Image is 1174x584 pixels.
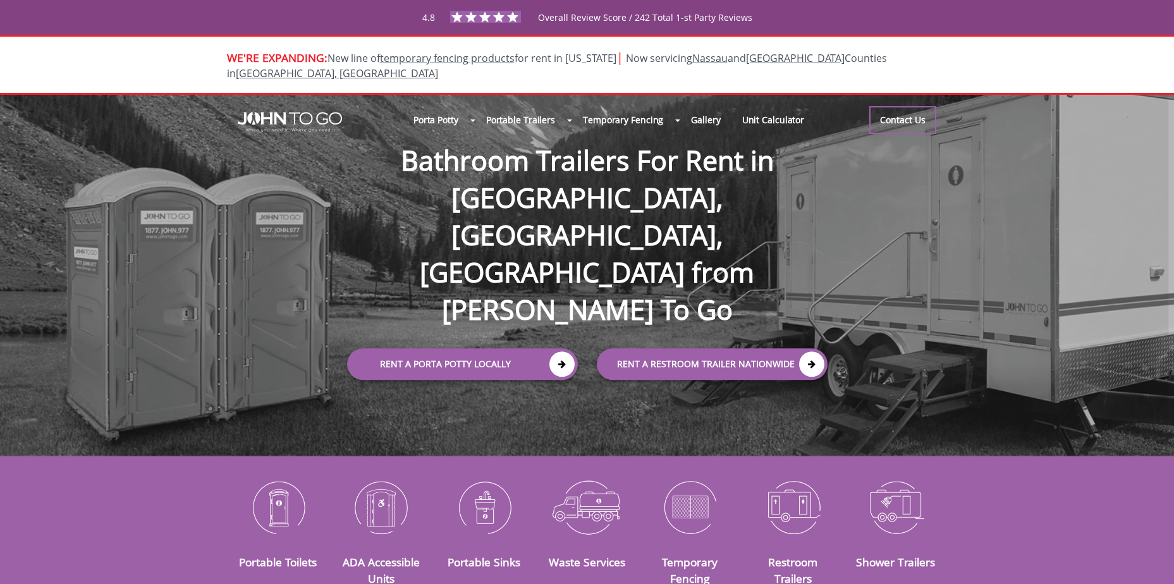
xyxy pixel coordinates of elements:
[339,474,423,540] img: ADA-Accessible-Units-icon_N.png
[236,66,438,80] a: [GEOGRAPHIC_DATA], [GEOGRAPHIC_DATA]
[475,106,566,133] a: Portable Trailers
[869,106,936,134] a: Contact Us
[347,348,578,380] a: Rent a Porta Potty Locally
[648,474,732,540] img: Temporary-Fencing-cion_N.png
[380,51,515,65] a: temporary fencing products
[227,50,327,65] span: WE'RE EXPANDING:
[572,106,674,133] a: Temporary Fencing
[731,106,816,133] a: Unit Calculator
[597,348,828,380] a: rent a RESTROOM TRAILER Nationwide
[854,474,938,540] img: Shower-Trailers-icon_N.png
[334,101,840,329] h1: Bathroom Trailers For Rent in [GEOGRAPHIC_DATA], [GEOGRAPHIC_DATA], [GEOGRAPHIC_DATA] from [PERSO...
[422,11,435,23] span: 4.8
[545,474,629,540] img: Waste-Services-icon_N.png
[616,49,623,66] span: |
[549,554,625,569] a: Waste Services
[680,106,731,133] a: Gallery
[448,554,520,569] a: Portable Sinks
[403,106,469,133] a: Porta Potty
[751,474,835,540] img: Restroom-Trailers-icon_N.png
[227,51,887,81] span: New line of for rent in [US_STATE]
[236,474,321,540] img: Portable-Toilets-icon_N.png
[442,474,526,540] img: Portable-Sinks-icon_N.png
[238,112,342,132] img: JOHN to go
[746,51,845,65] a: [GEOGRAPHIC_DATA]
[538,11,752,49] span: Overall Review Score / 242 Total 1-st Party Reviews
[856,554,935,569] a: Shower Trailers
[692,51,728,65] a: Nassau
[239,554,317,569] a: Portable Toilets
